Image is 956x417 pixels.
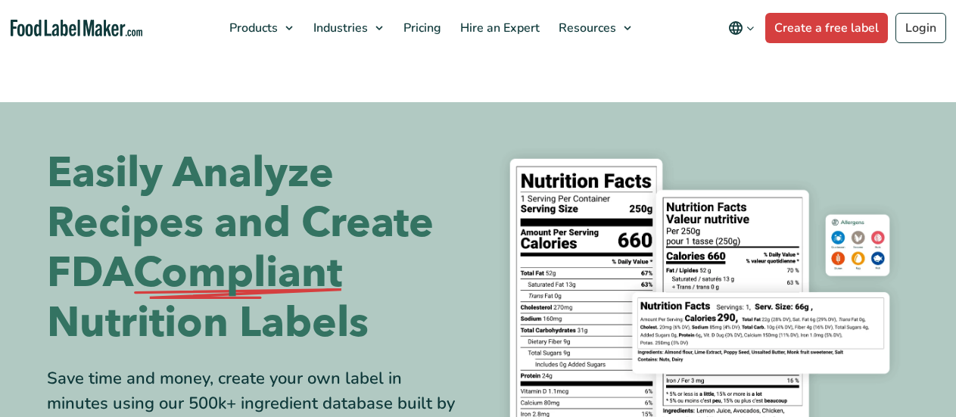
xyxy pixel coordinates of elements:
span: Pricing [399,20,443,36]
span: Industries [309,20,369,36]
button: Change language [718,13,765,43]
a: Login [895,13,946,43]
span: Hire an Expert [456,20,541,36]
a: Create a free label [765,13,888,43]
a: Food Label Maker homepage [11,20,143,37]
span: Products [225,20,279,36]
span: Compliant [133,248,342,298]
h1: Easily Analyze Recipes and Create FDA Nutrition Labels [47,148,467,348]
span: Resources [554,20,618,36]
